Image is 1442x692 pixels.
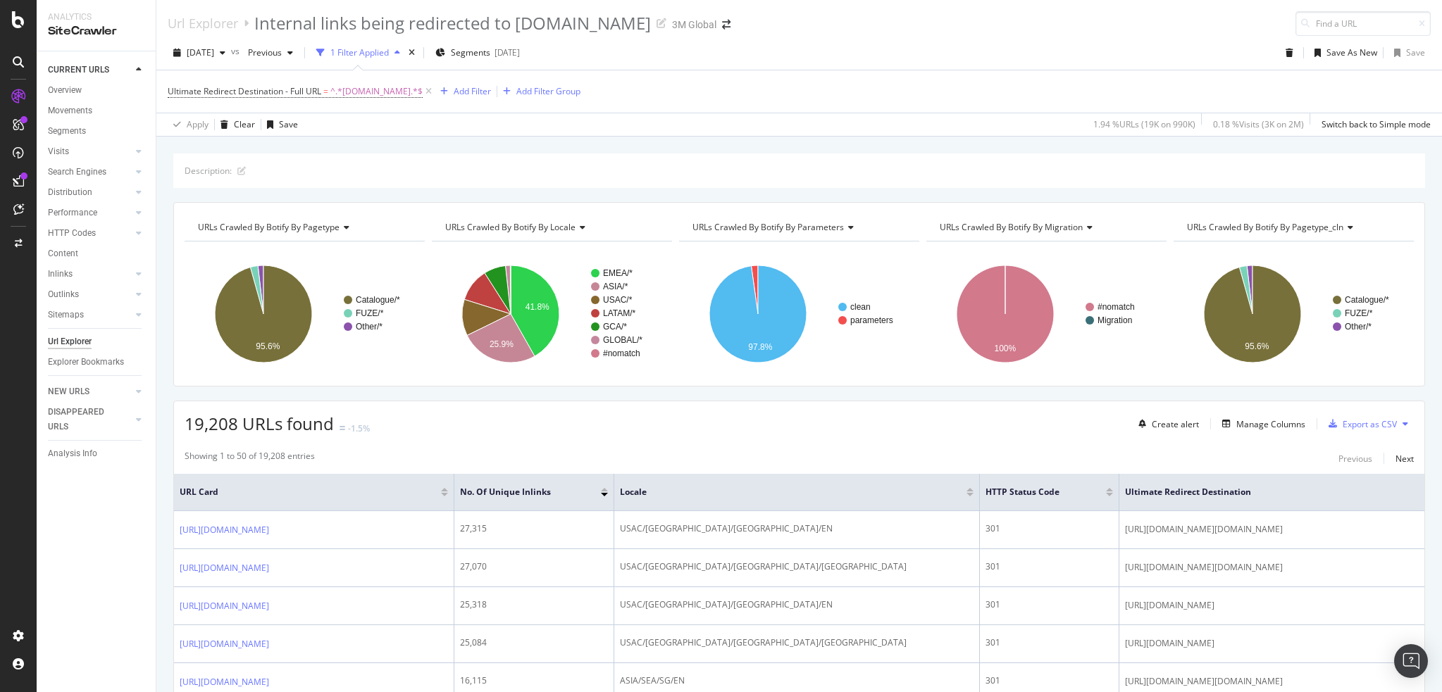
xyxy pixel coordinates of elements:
[1125,522,1283,536] span: [URL][DOMAIN_NAME][DOMAIN_NAME]
[986,486,1085,498] span: HTTP Status Code
[279,118,298,130] div: Save
[48,226,132,241] a: HTTP Codes
[48,405,132,434] a: DISAPPEARED URLS
[1098,302,1135,312] text: #nomatch
[445,221,576,233] span: URLs Crawled By Botify By locale
[356,295,400,305] text: Catalogue/*
[48,23,144,39] div: SiteCrawler
[48,165,132,180] a: Search Engines
[330,82,423,101] span: ^.*[DOMAIN_NAME].*$
[168,42,231,64] button: [DATE]
[460,486,580,498] span: No. of Unique Inlinks
[1322,118,1431,130] div: Switch back to Simple mode
[256,341,280,351] text: 95.6%
[1309,42,1377,64] button: Save As New
[48,226,96,241] div: HTTP Codes
[185,165,232,177] div: Description:
[168,15,238,31] a: Url Explorer
[1098,315,1132,325] text: Migration
[516,85,580,97] div: Add Filter Group
[185,412,334,435] span: 19,208 URLs found
[180,523,269,537] a: [URL][DOMAIN_NAME]
[48,334,146,349] a: Url Explorer
[1217,415,1305,432] button: Manage Columns
[48,83,146,98] a: Overview
[603,282,628,291] text: ASIA/*
[1125,486,1398,498] span: Ultimate Redirect Destination
[168,113,209,136] button: Apply
[1338,453,1372,465] div: Previous
[1338,450,1372,467] button: Previous
[48,287,79,302] div: Outlinks
[48,103,92,118] div: Movements
[48,185,132,200] a: Distribution
[406,46,418,60] div: times
[460,560,609,573] div: 27,070
[1396,453,1414,465] div: Next
[48,63,109,77] div: CURRENT URLS
[1396,450,1414,467] button: Next
[254,11,651,35] div: Internal links being redirected to [DOMAIN_NAME]
[672,18,716,32] div: 3M Global
[48,267,73,282] div: Inlinks
[1345,295,1389,305] text: Catalogue/*
[940,221,1083,233] span: URLs Crawled By Botify By migration
[1406,46,1425,58] div: Save
[215,113,255,136] button: Clear
[48,287,132,302] a: Outlinks
[356,322,383,332] text: Other/*
[1388,42,1425,64] button: Save
[1394,644,1428,678] div: Open Intercom Messenger
[48,334,92,349] div: Url Explorer
[48,144,132,159] a: Visits
[926,253,1167,375] svg: A chart.
[48,308,132,322] a: Sitemaps
[722,20,731,30] div: arrow-right-arrow-left
[195,216,412,239] h4: URLs Crawled By Botify By pagetype
[48,144,69,159] div: Visits
[620,486,945,498] span: locale
[748,343,772,353] text: 97.8%
[340,426,345,430] img: Equal
[442,216,659,239] h4: URLs Crawled By Botify By locale
[1345,322,1372,332] text: Other/*
[460,522,609,535] div: 27,315
[1323,413,1397,435] button: Export as CSV
[1236,418,1305,430] div: Manage Columns
[526,302,549,312] text: 41.8%
[603,348,640,358] text: #nomatch
[48,355,124,370] div: Explorer Bookmarks
[198,221,340,233] span: URLs Crawled By Botify By pagetype
[460,598,609,611] div: 25,318
[495,46,520,58] div: [DATE]
[432,253,672,375] svg: A chart.
[850,302,871,312] text: clean
[1316,113,1431,136] button: Switch back to Simple mode
[48,165,106,180] div: Search Engines
[48,446,146,461] a: Analysis Info
[48,246,78,261] div: Content
[460,636,609,649] div: 25,084
[937,216,1154,239] h4: URLs Crawled By Botify By migration
[1326,46,1377,58] div: Save As New
[185,253,425,375] svg: A chart.
[48,185,92,200] div: Distribution
[1125,560,1283,574] span: [URL][DOMAIN_NAME][DOMAIN_NAME]
[323,85,328,97] span: =
[1187,221,1343,233] span: URLs Crawled By Botify By pagetype_cln
[234,118,255,130] div: Clear
[1093,118,1195,130] div: 1.94 % URLs ( 19K on 990K )
[679,253,919,375] div: A chart.
[430,42,526,64] button: Segments[DATE]
[690,216,907,239] h4: URLs Crawled By Botify By parameters
[620,674,974,687] div: ASIA/SEA/SG/EN
[1184,216,1401,239] h4: URLs Crawled By Botify By pagetype_cln
[180,486,437,498] span: URL Card
[1125,636,1214,650] span: [URL][DOMAIN_NAME]
[850,315,893,325] text: parameters
[986,560,1113,573] div: 301
[995,344,1017,353] text: 100%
